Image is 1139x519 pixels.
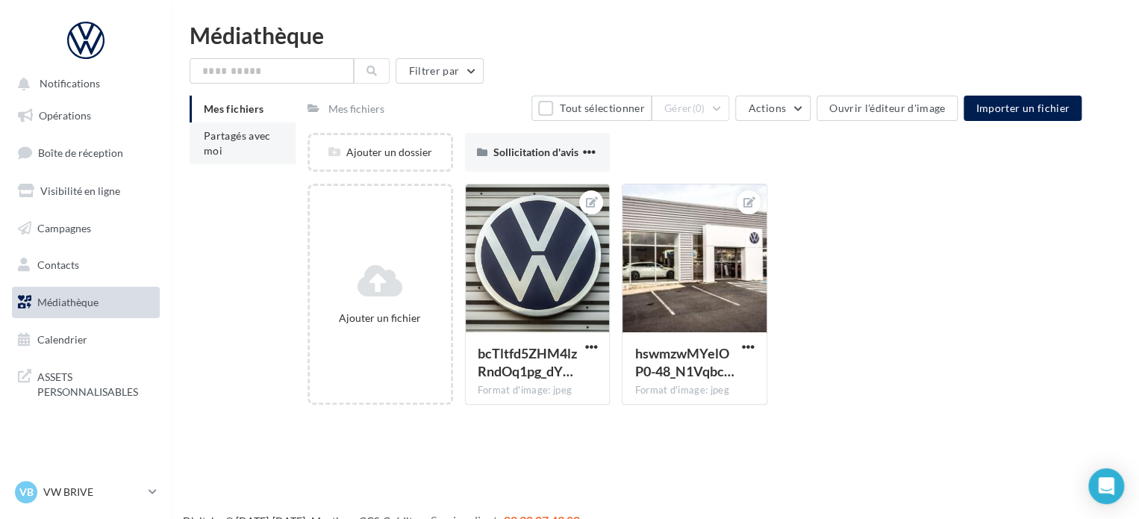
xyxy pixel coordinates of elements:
[9,100,163,131] a: Opérations
[493,146,578,158] span: Sollicitation d'avis
[12,478,160,506] a: VB VW BRIVE
[328,102,384,116] div: Mes fichiers
[478,384,598,397] div: Format d'image: jpeg
[693,102,705,114] span: (0)
[19,485,34,500] span: VB
[652,96,730,121] button: Gérer(0)
[204,129,271,157] span: Partagés avec moi
[976,102,1070,114] span: Importer un fichier
[310,145,451,160] div: Ajouter un dossier
[316,311,445,326] div: Ajouter un fichier
[9,175,163,207] a: Visibilité en ligne
[39,109,91,122] span: Opérations
[634,345,734,379] span: hswmzwMYelOP0-48_N1Vqbc1wlueYtuq-_MTHgRPNxGOIReH5s_KUePWHyLH32BdAxYSOd2AwmFoICuM3A=s0
[9,361,163,405] a: ASSETS PERSONNALISABLES
[37,221,91,234] span: Campagnes
[37,367,154,399] span: ASSETS PERSONNALISABLES
[9,249,163,281] a: Contacts
[37,258,79,271] span: Contacts
[9,287,163,318] a: Médiathèque
[748,102,785,114] span: Actions
[964,96,1082,121] button: Importer un fichier
[531,96,651,121] button: Tout sélectionner
[37,333,87,346] span: Calendrier
[40,184,120,197] span: Visibilité en ligne
[9,213,163,244] a: Campagnes
[40,78,100,90] span: Notifications
[37,296,99,308] span: Médiathèque
[43,485,143,500] p: VW BRIVE
[9,137,163,169] a: Boîte de réception
[634,384,755,397] div: Format d'image: jpeg
[9,324,163,355] a: Calendrier
[1088,468,1124,504] div: Open Intercom Messenger
[735,96,810,121] button: Actions
[817,96,958,121] button: Ouvrir l'éditeur d'image
[396,58,484,84] button: Filtrer par
[190,24,1121,46] div: Médiathèque
[478,345,577,379] span: bcTltfd5ZHM4lzRndOq1pg_dY3OSCPilggxNYRHBaoHo2h1f3tH1Jb79UQJ_R0US_yNFsol0szac4FcfDw=s0
[38,146,123,159] span: Boîte de réception
[204,102,263,115] span: Mes fichiers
